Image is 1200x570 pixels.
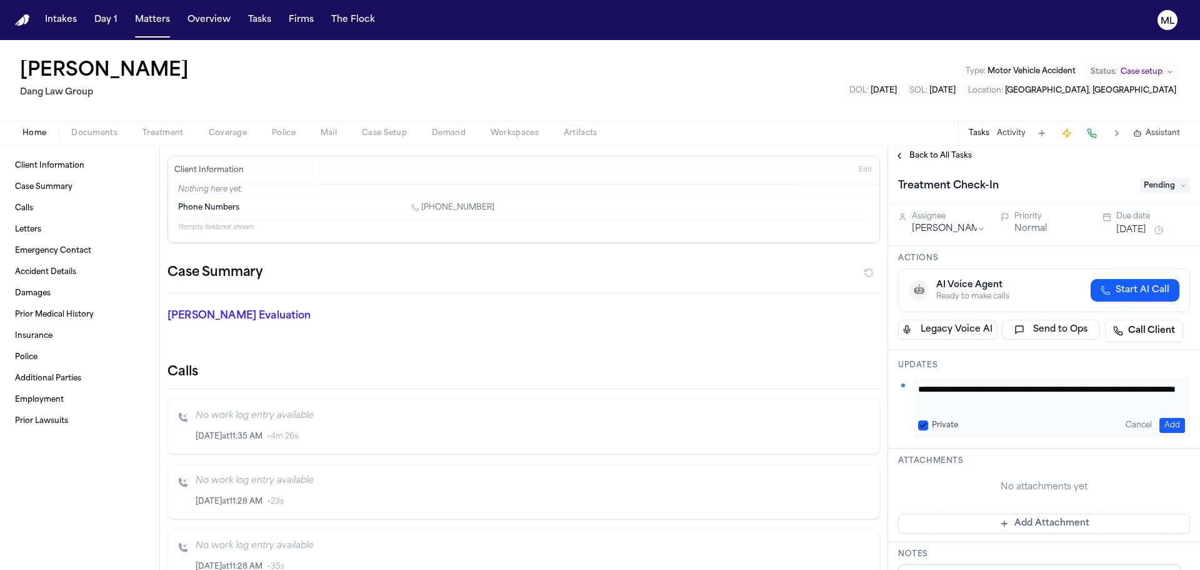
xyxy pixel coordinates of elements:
[1116,284,1169,297] span: Start AI Call
[10,220,149,240] a: Letters
[918,383,1176,408] textarea: Add your update
[10,326,149,346] a: Insurance
[1121,67,1162,77] span: Case setup
[1159,418,1185,433] button: Add
[898,456,1190,466] h3: Attachments
[962,65,1079,78] button: Edit Type: Motor Vehicle Accident
[1084,64,1180,79] button: Change status from Case setup
[929,87,956,94] span: [DATE]
[20,60,189,83] h1: [PERSON_NAME]
[10,262,149,282] a: Accident Details
[1083,125,1101,142] button: Make a Call
[1105,320,1183,342] a: Call Client
[1140,178,1190,193] span: Pending
[1121,418,1157,433] button: Cancel
[855,160,876,180] button: Edit
[987,68,1076,75] span: Motor Vehicle Accident
[912,211,986,221] div: Assignee
[859,166,872,175] span: Edit
[932,420,958,430] label: Private
[196,410,869,422] p: No work log entry available
[326,9,380,31] a: The Flock
[1058,125,1076,142] button: Create Immediate Task
[1091,279,1179,302] button: Start AI Call
[906,84,959,97] button: Edit SOL: 2027-07-23
[243,9,276,31] button: Tasks
[267,432,298,442] span: • 4m 26s
[10,177,149,197] a: Case Summary
[267,497,284,507] span: • 23s
[411,203,494,213] a: Call 1 (512) 593-0362
[968,87,1003,94] span: Location :
[20,60,189,83] button: Edit matter name
[10,283,149,303] a: Damages
[846,84,901,97] button: Edit DOL: 2025-07-23
[1116,211,1190,221] div: Due date
[10,305,149,325] a: Prior Medical History
[10,241,149,261] a: Emergency Contact
[10,347,149,367] a: Police
[898,514,1190,534] button: Add Attachment
[20,85,194,100] h2: Dang Law Group
[196,497,262,507] span: [DATE] at 11:28 AM
[1014,223,1047,235] button: Normal
[997,128,1026,138] button: Activity
[182,9,236,31] a: Overview
[196,432,262,442] span: [DATE] at 11:35 AM
[167,308,395,323] p: [PERSON_NAME] Evaluation
[1005,87,1176,94] span: [GEOGRAPHIC_DATA], [GEOGRAPHIC_DATA]
[272,128,296,138] span: Police
[888,151,978,161] button: Back to All Tasks
[284,9,319,31] button: Firms
[914,284,924,297] span: 🤖
[1033,125,1051,142] button: Add Task
[178,223,869,232] p: 11 empty fields not shown.
[969,128,989,138] button: Tasks
[15,14,30,26] img: Finch Logo
[10,411,149,431] a: Prior Lawsuits
[898,549,1190,559] h3: Notes
[564,128,597,138] span: Artifacts
[172,165,246,175] h3: Client Information
[1133,128,1180,138] button: Assistant
[22,128,46,138] span: Home
[898,320,997,340] button: Legacy Voice AI
[1002,320,1101,340] button: Send to Ops
[167,263,262,283] h2: Case Summary
[1091,67,1117,77] span: Status:
[964,84,1180,97] button: Edit Location: Round Rock, TX
[40,9,82,31] button: Intakes
[15,14,30,26] a: Home
[10,156,149,176] a: Client Information
[909,87,927,94] span: SOL :
[362,128,407,138] span: Case Setup
[936,292,1009,302] div: Ready to make calls
[196,540,869,552] p: No work log entry available
[1014,211,1088,221] div: Priority
[142,128,184,138] span: Treatment
[89,9,122,31] button: Day 1
[898,253,1190,263] h3: Actions
[871,87,897,94] span: [DATE]
[167,364,880,381] h2: Calls
[10,369,149,389] a: Additional Parties
[130,9,175,31] button: Matters
[71,128,117,138] span: Documents
[898,360,1190,370] h3: Updates
[936,279,1009,292] div: AI Voice Agent
[209,128,247,138] span: Coverage
[898,481,1190,494] div: No attachments yet
[196,475,869,487] p: No work log entry available
[432,128,466,138] span: Demand
[1146,128,1180,138] span: Assistant
[10,390,149,410] a: Employment
[893,176,1004,196] h1: Treatment Check-In
[1151,223,1166,238] button: Snooze task
[178,185,869,197] p: Nothing here yet.
[849,87,869,94] span: DOL :
[966,68,986,75] span: Type :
